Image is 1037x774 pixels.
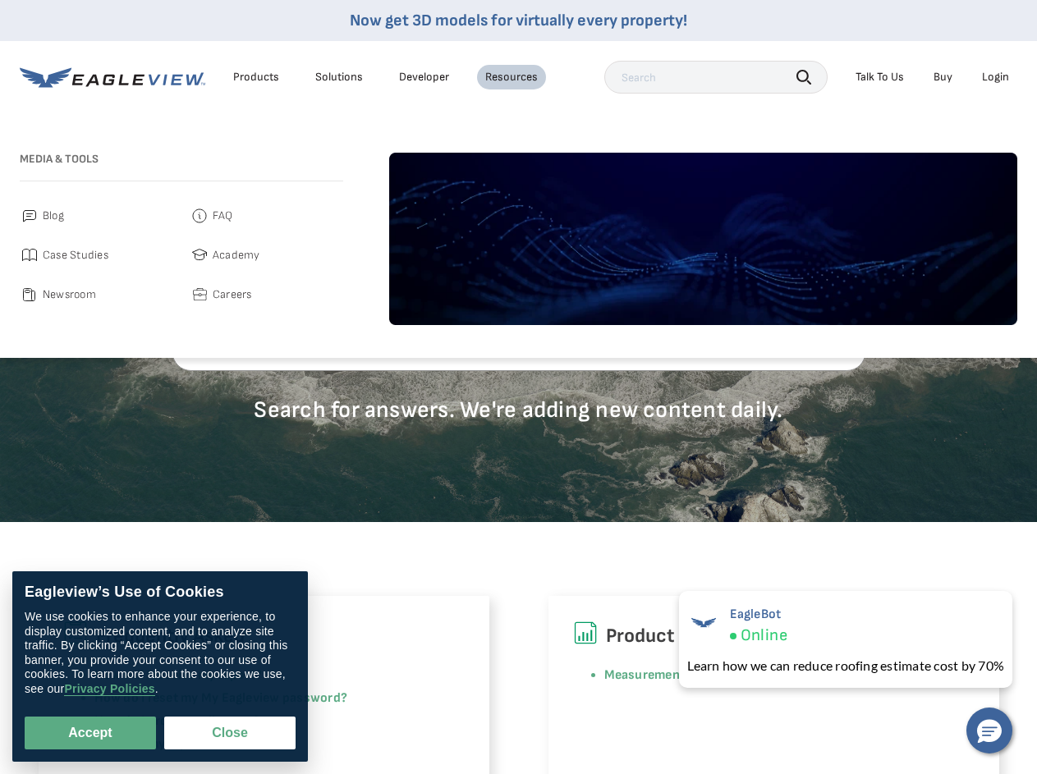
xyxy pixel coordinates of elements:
[687,656,1004,676] div: Learn how we can reduce roofing estimate cost by 70%
[213,285,252,305] span: Careers
[25,584,296,602] div: Eagleview’s Use of Cookies
[350,11,687,30] a: Now get 3D models for virtually every property!
[164,717,296,749] button: Close
[190,285,343,305] a: Careers
[741,625,787,646] span: Online
[573,621,975,652] h6: Product Content
[315,70,363,85] div: Solutions
[966,708,1012,753] button: Hello, have a question? Let’s chat.
[43,285,96,305] span: Newsroom
[43,245,108,265] span: Case Studies
[389,153,1017,325] img: default-image.webp
[485,70,538,85] div: Resources
[20,285,173,305] a: Newsroom
[982,70,1009,85] div: Login
[20,245,39,265] img: case_studies.svg
[399,70,449,85] a: Developer
[20,153,343,167] h3: Media & Tools
[43,206,64,226] span: Blog
[190,206,209,226] img: faq.svg
[20,245,173,265] a: Case Studies
[64,682,154,696] a: Privacy Policies
[233,70,279,85] div: Products
[190,285,209,305] img: careers.svg
[20,206,173,226] a: Blog
[604,667,736,683] a: Measurement Reports
[172,396,865,424] p: Search for answers. We're adding new content daily.
[190,245,343,265] a: Academy
[856,70,904,85] div: Talk To Us
[213,245,260,265] span: Academy
[604,61,828,94] input: Search
[25,717,156,749] button: Accept
[213,206,233,226] span: FAQ
[190,206,343,226] a: FAQ
[20,206,39,226] img: blog.svg
[730,607,787,622] span: EagleBot
[934,70,952,85] a: Buy
[190,245,209,265] img: academy.svg
[25,610,296,696] div: We use cookies to enhance your experience, to display customized content, and to analyze site tra...
[687,607,720,639] img: EagleBot
[20,285,39,305] img: newsroom.svg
